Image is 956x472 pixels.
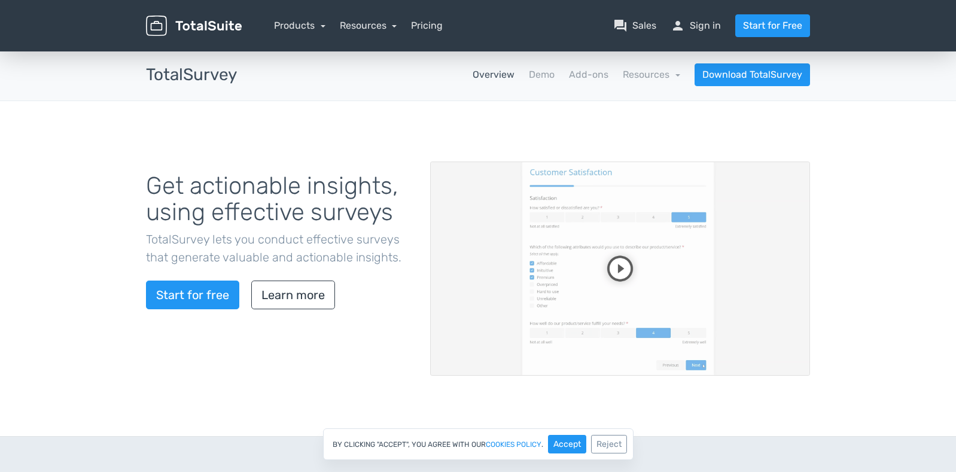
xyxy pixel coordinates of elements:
[613,19,628,33] span: question_answer
[146,230,412,266] p: TotalSurvey lets you conduct effective surveys that generate valuable and actionable insights.
[529,68,555,82] a: Demo
[548,435,586,453] button: Accept
[146,66,237,84] h3: TotalSurvey
[411,19,443,33] a: Pricing
[146,281,239,309] a: Start for free
[323,428,634,460] div: By clicking "Accept", you agree with our .
[671,19,685,33] span: person
[623,69,680,80] a: Resources
[146,16,242,36] img: TotalSuite for WordPress
[613,19,656,33] a: question_answerSales
[695,63,810,86] a: Download TotalSurvey
[486,441,541,448] a: cookies policy
[146,173,412,226] h1: Get actionable insights, using effective surveys
[251,281,335,309] a: Learn more
[735,14,810,37] a: Start for Free
[340,20,397,31] a: Resources
[591,435,627,453] button: Reject
[473,68,514,82] a: Overview
[671,19,721,33] a: personSign in
[274,20,325,31] a: Products
[569,68,608,82] a: Add-ons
